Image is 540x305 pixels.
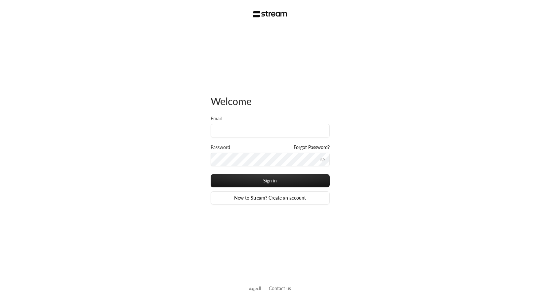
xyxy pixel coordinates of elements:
span: Welcome [211,95,252,107]
a: Forgot Password? [294,144,330,151]
a: New to Stream? Create an account [211,191,330,205]
button: toggle password visibility [317,154,328,165]
a: Contact us [269,286,291,291]
button: Contact us [269,285,291,292]
img: Stream Logo [253,11,287,18]
label: Password [211,144,230,151]
a: العربية [249,282,261,294]
button: Sign in [211,174,330,187]
label: Email [211,115,222,122]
